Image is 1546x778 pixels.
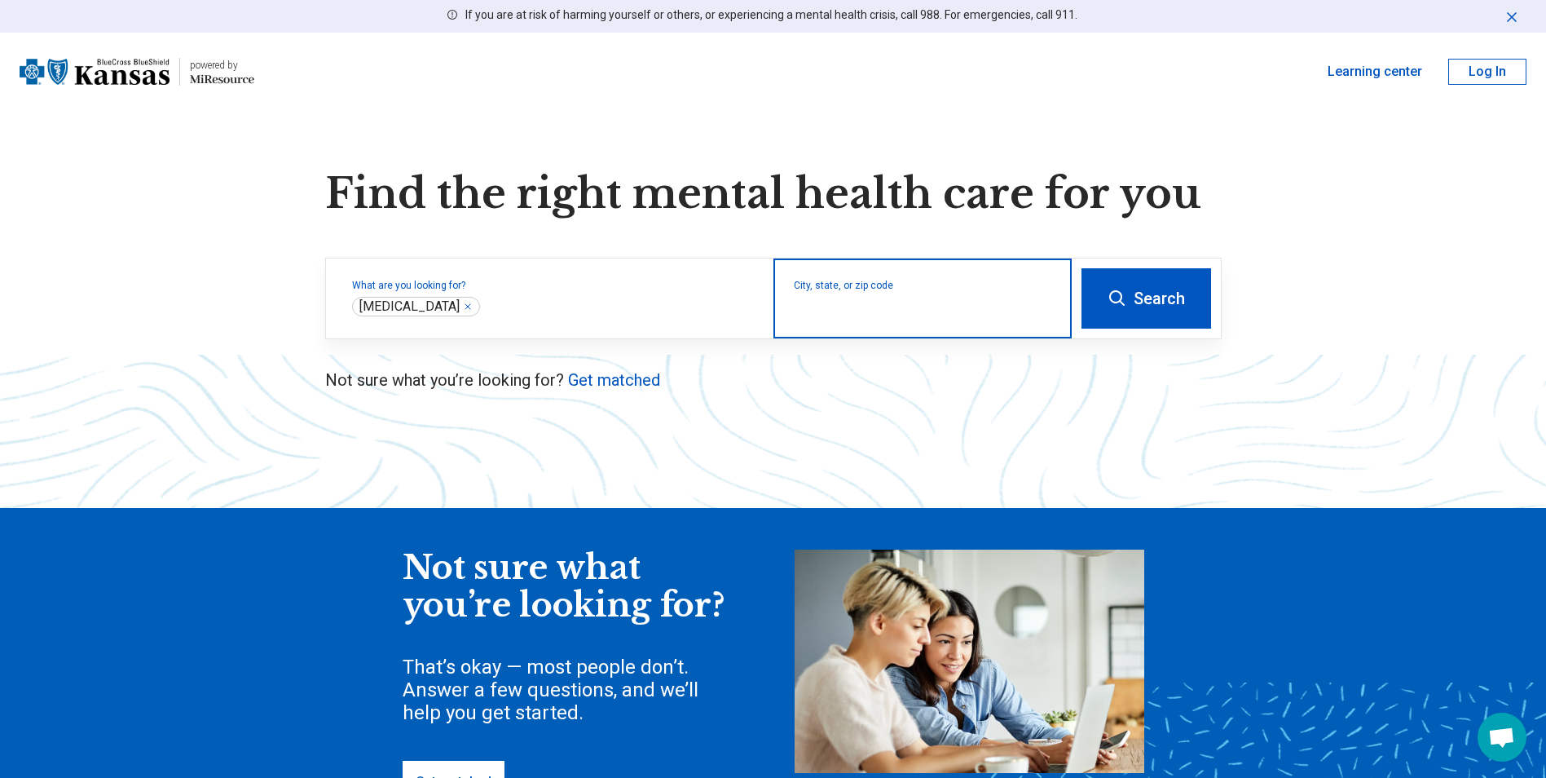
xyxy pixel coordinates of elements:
[352,297,480,316] div: Psychologist
[352,281,754,290] label: What are you looking for?
[1328,62,1422,82] a: Learning center
[20,52,170,91] img: Blue Cross Blue Shield Kansas
[568,370,660,390] a: Get matched
[403,656,729,724] div: That’s okay — most people don’t. Answer a few questions, and we’ll help you get started.
[1504,7,1520,26] button: Dismiss
[463,302,473,312] button: Psychologist
[20,52,254,91] a: Blue Cross Blue Shield Kansaspowered by
[1478,713,1526,762] div: Open chat
[359,298,460,315] span: [MEDICAL_DATA]
[325,170,1222,219] h1: Find the right mental health care for you
[403,550,729,624] div: Not sure what you’re looking for?
[190,58,254,73] div: powered by
[325,369,1222,391] p: Not sure what you’re looking for?
[1448,59,1526,85] button: Log In
[465,7,1077,24] p: If you are at risk of harming yourself or others, or experiencing a mental health crisis, call 98...
[1081,268,1211,329] button: Search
